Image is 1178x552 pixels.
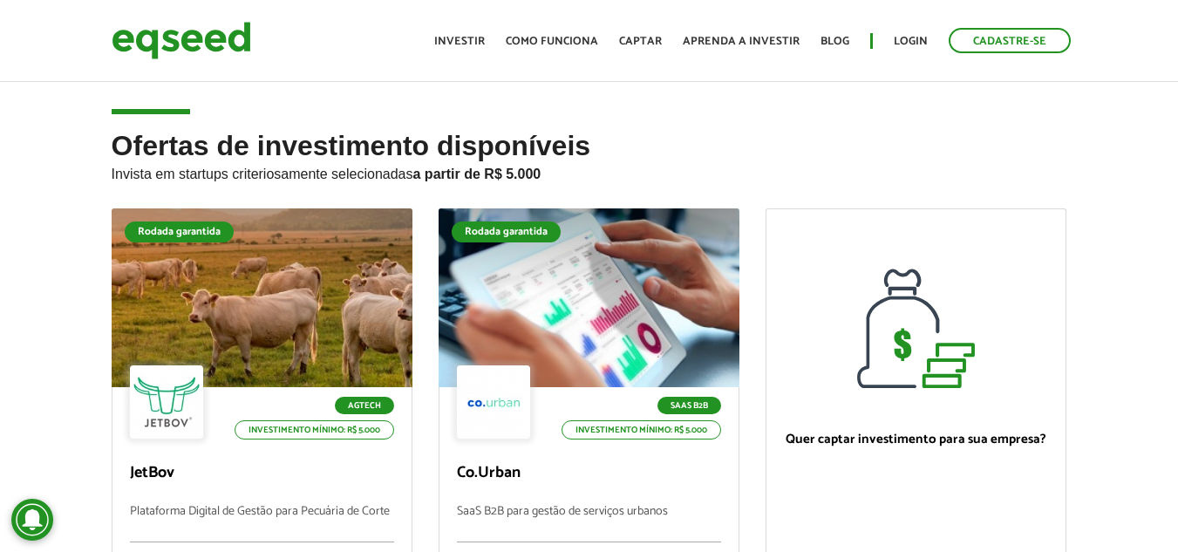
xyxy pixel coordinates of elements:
p: Investimento mínimo: R$ 5.000 [235,420,394,440]
p: SaaS B2B [657,397,721,414]
img: EqSeed [112,17,251,64]
p: Agtech [335,397,394,414]
p: SaaS B2B para gestão de serviços urbanos [457,505,721,542]
a: Cadastre-se [949,28,1071,53]
strong: a partir de R$ 5.000 [413,167,541,181]
a: Blog [821,36,849,47]
a: Investir [434,36,485,47]
p: Plataforma Digital de Gestão para Pecuária de Corte [130,505,394,542]
a: Captar [619,36,662,47]
a: Aprenda a investir [683,36,800,47]
p: Quer captar investimento para sua empresa? [784,432,1048,447]
div: Rodada garantida [452,221,561,242]
a: Login [894,36,928,47]
p: Investimento mínimo: R$ 5.000 [562,420,721,440]
p: Co.Urban [457,464,721,483]
p: JetBov [130,464,394,483]
h2: Ofertas de investimento disponíveis [112,131,1067,208]
a: Como funciona [506,36,598,47]
div: Rodada garantida [125,221,234,242]
p: Invista em startups criteriosamente selecionadas [112,161,1067,182]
